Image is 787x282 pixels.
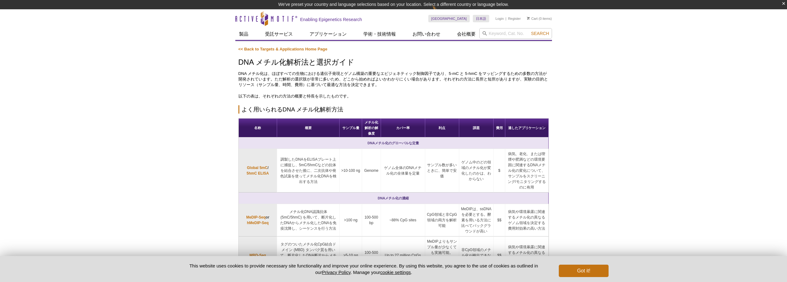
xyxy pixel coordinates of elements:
[381,204,425,236] td: ~88% CpG sites
[340,149,362,193] td: >10‑100 ng
[527,17,530,20] img: Your Cart
[505,119,549,137] th: 適したアプリケーション
[494,236,505,275] td: $$
[381,236,425,275] td: Up to 27 million CpGs
[239,193,549,204] th: DNAメチル化の濃縮
[247,220,268,226] a: hMeDIP-Seq
[432,5,449,19] img: Change Here
[277,119,340,137] th: 概要
[239,137,549,149] th: DNAメチル化のグローバルな定量
[505,149,549,193] td: 病気、老化、または喫煙や肥満などの環境要因に関連するDNAメチル化の変化について、サンプルをスクリーニング/モニタリングするのに有用
[381,119,425,137] th: カバー率
[246,171,269,176] a: 5hmC ELISA
[362,119,381,137] th: メチル化解析の解像度
[459,149,494,193] td: ゲノム中のどの領域のメチル化が変化したのかは、わからない
[559,265,608,277] button: Got it!
[261,28,297,40] a: 受託サービス
[505,236,549,275] td: 病気や環境暴露に関連するメチル化の異なるゲノム領域を決定する費用対効果の高い方法
[459,204,494,236] td: MeDIPは、ssDNAを必要とする。酵素を用いる方法に比べてバックグラウンドが高い
[246,166,269,176] strong: /
[239,119,277,137] th: 名称
[340,119,362,137] th: サンプル量
[246,215,266,220] a: MeDIP-Seq
[494,204,505,236] td: $$
[425,204,459,236] td: CpG領域と非CpG領域の両方を解析可能
[238,47,327,51] a: << Back to Targets & Applications Home Page
[494,149,505,193] td: $
[409,28,444,40] a: お問い合わせ
[425,149,459,193] td: サンプル数が多いときに、簡単で安価
[494,119,505,137] th: 費用
[425,236,459,275] td: MeDIPよりもサンプル量が少なくても実施可能。MeDIPよりもCpG領域に対して特異的で感度が高い
[247,165,267,171] a: Global 5mC
[322,270,350,275] a: Privacy Policy
[459,236,494,275] td: 非CpG領域のメチル化が検出できない
[508,16,521,21] a: Register
[277,204,340,236] td: メチル化DNA認識抗体 (5mC/5hmC) を用いて、断片化したDNAからメチル化したDNAを免疫沈降し、シーケンスを行う方法
[531,31,549,36] span: Search
[527,16,538,21] a: Cart
[381,149,425,193] td: ゲノム全体のDNAメチル化の全体量を定量
[277,236,340,275] td: タグのついたメチル化CpG結合ドメイン (MBD) タンパク質を用いて、断片化したDNA断片からメチル化されたCpGを捕捉して、配列をシーケンスする方法
[362,236,381,275] td: 100-500 bp
[360,28,400,40] a: 学術・技術情報
[250,253,266,258] a: MBD-Seq
[362,204,381,236] td: 100-500 bp
[179,262,549,275] p: This website uses cookies to provide necessary site functionality and improve your online experie...
[453,28,479,40] a: 会社概要
[246,215,269,225] strong: or
[473,15,489,22] a: 日本語
[529,31,551,36] button: Search
[306,28,350,40] a: アプリケーション
[362,149,381,193] td: Genome
[506,15,507,22] li: |
[235,28,252,40] a: 製品
[527,15,552,22] li: (0 items)
[428,15,470,22] a: [GEOGRAPHIC_DATA]
[277,149,340,193] td: 調製したDNAをELISAプレート上に捕捉し、5mC/5hmCなどの抗体を結合させた後に、二次抗体や発色試薬を使ってメチル化DNAを検出する方法
[340,236,362,275] td: >5‑10 ng
[425,119,459,137] th: 利点
[238,105,549,114] h2: よく用いられるDNA メチル化解析方法
[380,270,411,275] button: cookie settings
[340,204,362,236] td: >100 ng
[495,16,504,21] a: Login
[238,71,549,88] p: DNA メチル化は、ほぼすべての生物における遺伝子発現とゲノム構築の重要なエピジェネティック制御因子であり、5-mC と 5-hmC をマッピングするための多数の方法が開発されています。ただ解析...
[459,119,494,137] th: 課題
[238,93,549,99] p: 以下の表は、それぞれの方法の概要と特長を示したものです。
[238,58,549,67] h1: DNA メチル化解析法と選択ガイド
[505,204,549,236] td: 病気や環境暴露に関連するメチル化の異なるゲノム領域を決定する費用対効果の高い方法
[300,17,362,22] h2: Enabling Epigenetics Research
[479,28,552,39] input: Keyword, Cat. No.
